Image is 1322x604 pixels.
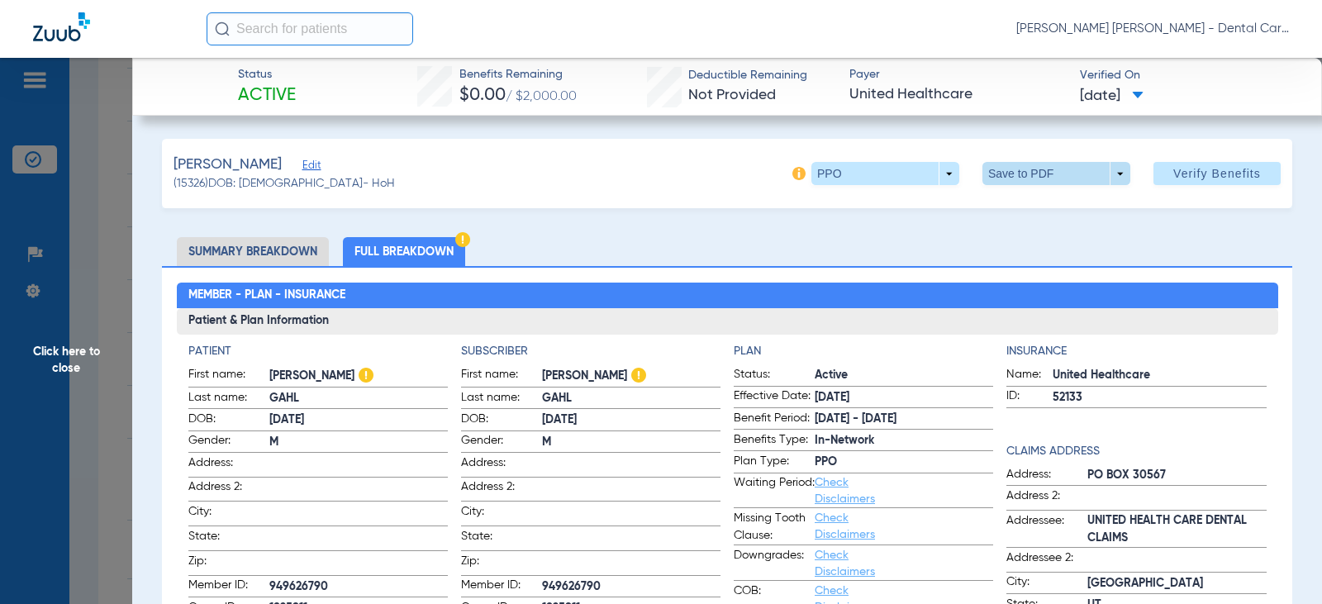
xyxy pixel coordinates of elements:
[461,432,542,452] span: Gender:
[188,411,269,430] span: DOB:
[734,410,815,430] span: Benefit Period:
[815,367,993,384] span: Active
[688,88,776,102] span: Not Provided
[188,389,269,409] span: Last name:
[792,167,806,180] img: info-icon
[1006,487,1087,510] span: Address 2:
[815,432,993,449] span: In-Network
[207,12,413,45] input: Search for patients
[174,155,282,175] span: [PERSON_NAME]
[849,84,1065,105] span: United Healthcare
[1087,467,1266,484] span: PO BOX 30567
[542,366,720,387] span: [PERSON_NAME]
[188,553,269,575] span: Zip:
[174,175,395,193] span: (15326) DOB: [DEMOGRAPHIC_DATA] - HoH
[461,528,542,550] span: State:
[734,474,815,507] span: Waiting Period:
[461,553,542,575] span: Zip:
[269,411,448,429] span: [DATE]
[506,90,577,103] span: / $2,000.00
[461,577,542,597] span: Member ID:
[269,434,448,451] span: M
[461,411,542,430] span: DOB:
[188,478,269,501] span: Address 2:
[1006,343,1266,360] h4: Insurance
[188,528,269,550] span: State:
[459,87,506,104] span: $0.00
[1173,167,1261,180] span: Verify Benefits
[734,343,993,360] h4: Plan
[1087,512,1266,547] span: UNITED HEALTH CARE DENTAL CLAIMS
[359,368,373,383] img: Hazard
[1053,367,1266,384] span: United Healthcare
[1080,67,1296,84] span: Verified On
[815,477,875,505] a: Check Disclaimers
[343,237,465,266] li: Full Breakdown
[1016,21,1289,37] span: [PERSON_NAME] [PERSON_NAME] - Dental Care of [PERSON_NAME]
[238,84,296,107] span: Active
[177,237,329,266] li: Summary Breakdown
[849,66,1065,83] span: Payer
[1006,443,1266,460] h4: Claims Address
[1087,575,1266,592] span: [GEOGRAPHIC_DATA]
[188,454,269,477] span: Address:
[177,283,1278,309] h2: Member - Plan - Insurance
[455,232,470,247] img: Hazard
[631,368,646,383] img: Hazard
[542,390,720,407] span: GAHL
[734,510,815,545] span: Missing Tooth Clause:
[734,453,815,473] span: Plan Type:
[461,503,542,526] span: City:
[542,578,720,596] span: 949626790
[1153,162,1281,185] button: Verify Benefits
[177,308,1278,335] h3: Patient & Plan Information
[188,343,448,360] h4: Patient
[811,162,959,185] button: PPO
[238,66,296,83] span: Status
[269,578,448,596] span: 949626790
[815,512,875,540] a: Check Disclaimers
[459,66,577,83] span: Benefits Remaining
[688,67,807,84] span: Deductible Remaining
[461,454,542,477] span: Address:
[33,12,90,41] img: Zuub Logo
[269,390,448,407] span: GAHL
[302,159,317,175] span: Edit
[982,162,1130,185] button: Save to PDF
[1006,388,1053,407] span: ID:
[188,577,269,597] span: Member ID:
[188,432,269,452] span: Gender:
[1006,573,1087,593] span: City:
[461,343,720,360] h4: Subscriber
[815,454,993,471] span: PPO
[542,434,720,451] span: M
[734,547,815,580] span: Downgrades:
[461,366,542,387] span: First name:
[188,503,269,526] span: City:
[215,21,230,36] img: Search Icon
[461,389,542,409] span: Last name:
[269,366,448,387] span: [PERSON_NAME]
[1006,366,1053,386] span: Name:
[1006,512,1087,547] span: Addressee:
[734,388,815,407] span: Effective Date:
[1006,549,1087,572] span: Addressee 2:
[815,411,993,428] span: [DATE] - [DATE]
[461,478,542,501] span: Address 2:
[1053,389,1266,407] span: 52133
[734,366,815,386] span: Status:
[815,389,993,407] span: [DATE]
[1006,466,1087,486] span: Address:
[188,366,269,387] span: First name:
[542,411,720,429] span: [DATE]
[734,431,815,451] span: Benefits Type:
[815,549,875,578] a: Check Disclaimers
[1080,86,1144,107] span: [DATE]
